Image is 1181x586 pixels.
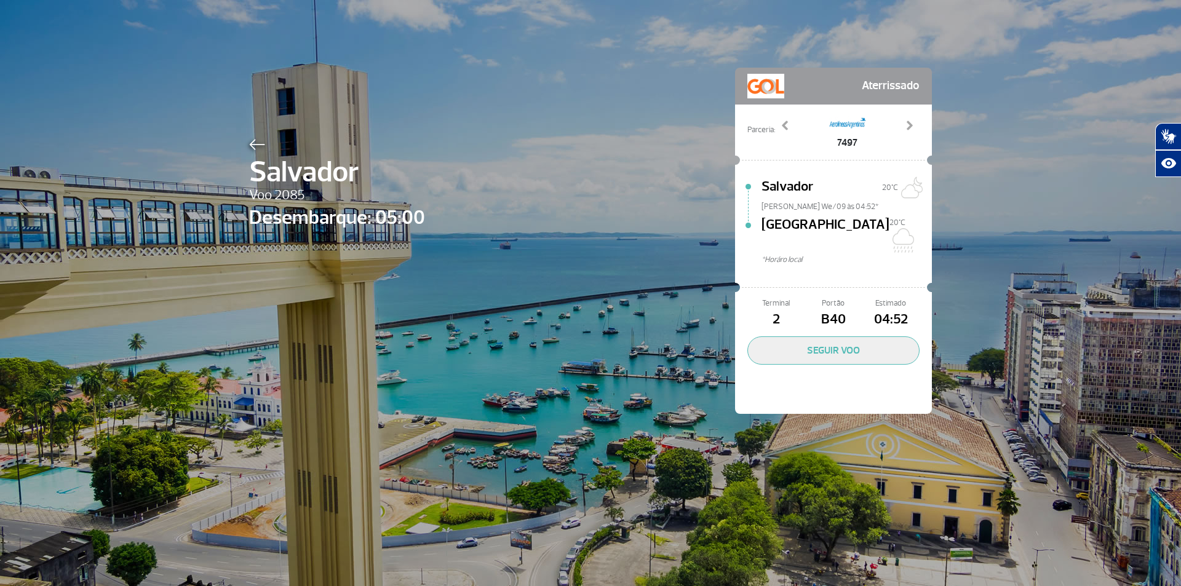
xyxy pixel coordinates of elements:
[1155,150,1181,177] button: Abrir recursos assistivos.
[249,150,425,194] span: Salvador
[761,201,932,210] span: [PERSON_NAME] We/09 às 04:52*
[889,228,914,253] img: Nublado
[761,176,813,201] span: Salvador
[249,185,425,206] span: Voo 2085
[747,309,805,330] span: 2
[747,124,775,136] span: Parceria:
[889,218,905,228] span: 20°C
[829,135,866,150] span: 7497
[862,74,920,98] span: Aterrissado
[862,309,920,330] span: 04:52
[898,175,923,200] img: Algumas nuvens
[249,203,425,232] span: Desembarque: 05:00
[1155,123,1181,177] div: Plugin de acessibilidade da Hand Talk.
[747,336,920,365] button: SEGUIR VOO
[761,215,889,254] span: [GEOGRAPHIC_DATA]
[761,254,932,266] span: *Horáro local
[862,298,920,309] span: Estimado
[805,309,862,330] span: B40
[882,183,898,192] span: 20°C
[1155,123,1181,150] button: Abrir tradutor de língua de sinais.
[747,298,805,309] span: Terminal
[805,298,862,309] span: Portão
